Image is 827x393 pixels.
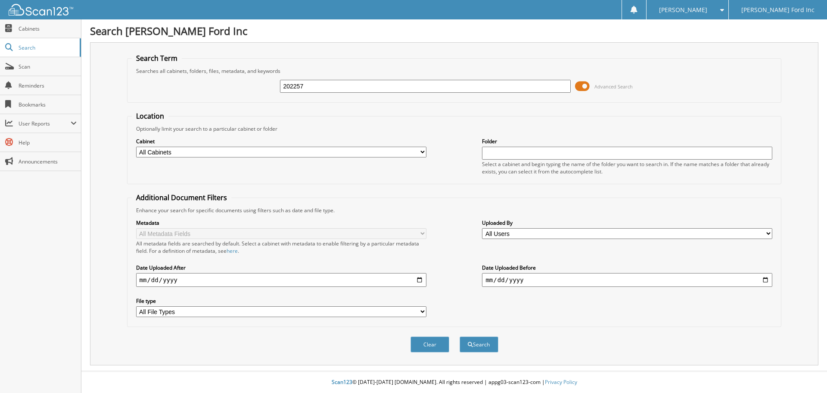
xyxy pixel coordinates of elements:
span: Scan [19,63,77,70]
div: © [DATE]-[DATE] [DOMAIN_NAME]. All rights reserved | appg03-scan123-com | [81,372,827,393]
input: end [482,273,772,287]
button: Clear [410,336,449,352]
h1: Search [PERSON_NAME] Ford Inc [90,24,818,38]
label: Cabinet [136,138,426,145]
legend: Additional Document Filters [132,193,231,202]
div: All metadata fields are searched by default. Select a cabinet with metadata to enable filtering b... [136,240,426,255]
a: Privacy Policy [545,378,577,386]
div: Optionally limit your search to a particular cabinet or folder [132,125,777,132]
legend: Search Term [132,53,182,63]
label: Metadata [136,219,426,226]
label: Date Uploaded Before [482,264,772,271]
span: [PERSON_NAME] Ford Inc [741,7,815,13]
span: [PERSON_NAME] [659,7,707,13]
div: Enhance your search for specific documents using filters such as date and file type. [132,207,777,214]
iframe: Chat Widget [784,352,827,393]
span: Cabinets [19,25,77,32]
a: here [227,247,238,255]
span: User Reports [19,120,71,127]
span: Bookmarks [19,101,77,108]
div: Searches all cabinets, folders, files, metadata, and keywords [132,67,777,75]
img: scan123-logo-white.svg [9,4,73,16]
label: Uploaded By [482,219,772,226]
span: Search [19,44,75,51]
span: Announcements [19,158,77,165]
button: Search [460,336,498,352]
label: File type [136,297,426,305]
input: start [136,273,426,287]
div: Select a cabinet and begin typing the name of the folder you want to search in. If the name match... [482,160,772,175]
label: Folder [482,138,772,145]
legend: Location [132,111,168,121]
span: Reminders [19,82,77,89]
label: Date Uploaded After [136,264,426,271]
span: Scan123 [332,378,352,386]
span: Help [19,139,77,146]
span: Advanced Search [594,83,633,90]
